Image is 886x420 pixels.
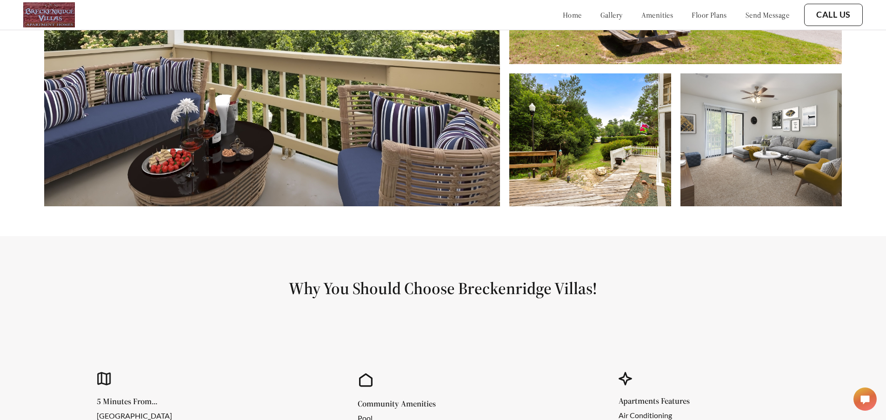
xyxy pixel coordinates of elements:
img: Alt text [680,73,842,206]
a: Call Us [816,10,851,20]
h5: 5 Minutes From... [97,397,187,406]
a: home [563,10,582,20]
a: floor plans [692,10,727,20]
img: Company logo [23,2,75,27]
a: send message [746,10,789,20]
h5: Apartments Features [619,397,707,405]
img: Alt text [509,73,671,206]
h5: Community Amenities [358,400,436,408]
a: amenities [641,10,673,20]
a: gallery [600,10,623,20]
h1: Why You Should Choose Breckenridge Villas! [22,278,864,299]
button: Call Us [804,4,863,26]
